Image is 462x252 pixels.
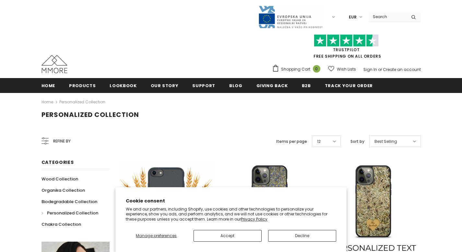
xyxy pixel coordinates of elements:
a: Privacy Policy [241,216,267,222]
a: Chakra Collection [41,219,81,230]
span: Home [41,83,55,89]
span: Personalized Collection [47,210,98,216]
span: Biodegradable Collection [41,199,97,205]
span: FREE SHIPPING ON ALL ORDERS [272,37,421,59]
h2: Cookie consent [126,198,336,204]
a: Biodegradable Collection [41,196,97,207]
p: We and our partners, including Shopify, use cookies and other technologies to personalize your ex... [126,207,336,222]
a: Trustpilot [333,47,360,52]
span: Manage preferences [136,233,177,238]
span: Track your order [325,83,373,89]
span: B2B [302,83,311,89]
a: Home [41,78,55,93]
span: 0 [313,65,320,73]
a: Personalized Collection [59,99,105,105]
input: Search Site [369,12,406,21]
span: Lookbook [110,83,136,89]
span: Categories [41,159,74,166]
span: Refine by [53,138,71,145]
span: Chakra Collection [41,221,81,227]
button: Accept [194,230,262,242]
span: Wish Lists [337,66,356,73]
a: Create an account [383,67,421,72]
button: Decline [268,230,336,242]
a: Sign In [363,67,377,72]
a: support [192,78,215,93]
button: Manage preferences [126,230,187,242]
span: 12 [317,138,321,145]
a: Organika Collection [41,185,85,196]
a: Giving back [256,78,288,93]
a: Wish Lists [328,63,356,75]
label: Items per page [276,138,307,145]
span: Best Selling [374,138,397,145]
span: or [378,67,382,72]
img: Javni Razpis [258,5,323,29]
label: Sort by [350,138,364,145]
span: Organika Collection [41,187,85,193]
a: B2B [302,78,311,93]
a: Home [41,98,53,106]
a: Lookbook [110,78,136,93]
a: Our Story [151,78,179,93]
a: Track your order [325,78,373,93]
img: Trust Pilot Stars [314,34,379,47]
span: EUR [349,14,357,20]
a: Products [69,78,96,93]
span: Shopping Cart [281,66,310,73]
a: Wood Collection [41,173,78,185]
span: Blog [229,83,243,89]
a: Blog [229,78,243,93]
span: Giving back [256,83,288,89]
span: Wood Collection [41,176,78,182]
span: Personalized Collection [41,110,139,119]
span: Our Story [151,83,179,89]
a: Javni Razpis [258,14,323,19]
a: Personalized Collection [41,207,98,219]
span: support [192,83,215,89]
span: Products [69,83,96,89]
a: Shopping Cart 0 [272,64,324,74]
img: MMORE Cases [41,55,67,73]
